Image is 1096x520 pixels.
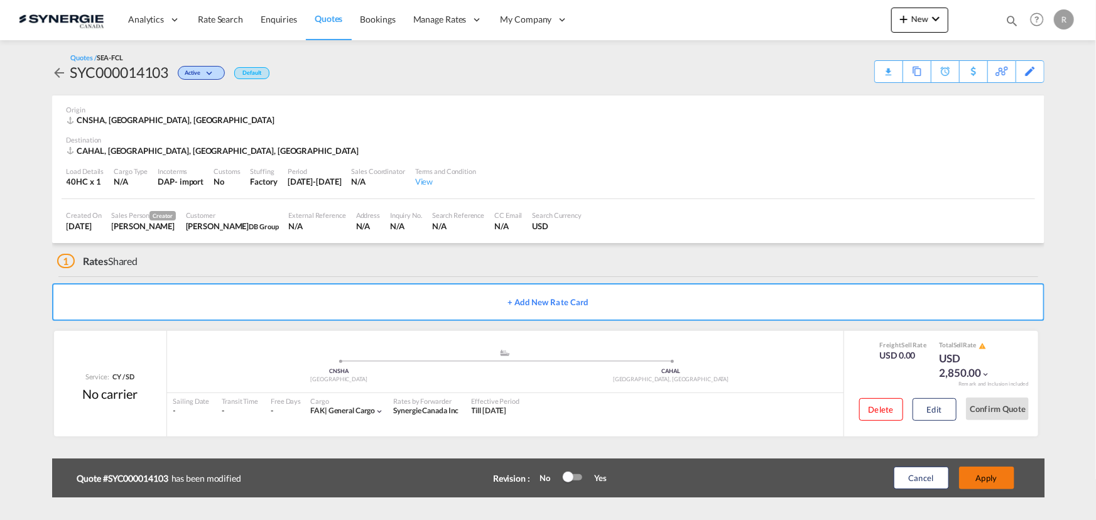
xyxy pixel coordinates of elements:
[109,372,134,381] div: CY / SD
[979,342,986,350] md-icon: icon-alert
[271,406,273,416] div: -
[1054,9,1074,30] div: R
[880,349,927,362] div: USD 0.00
[533,210,582,220] div: Search Currency
[83,255,108,267] span: Rates
[928,11,943,26] md-icon: icon-chevron-down
[315,13,342,24] span: Quotes
[494,210,522,220] div: CC Email
[70,62,169,82] div: SYC000014103
[112,220,176,232] div: Rosa Ho
[186,220,279,232] div: Tufan Aksahin
[289,220,346,232] div: N/A
[97,53,123,62] span: SEA-FCL
[128,13,164,26] span: Analytics
[77,469,454,488] div: has been modified
[390,220,422,232] div: N/A
[234,67,269,79] div: Default
[432,220,484,232] div: N/A
[67,220,102,232] div: 15 Aug 2025
[859,398,903,421] button: Delete
[158,176,175,187] div: DAP
[533,220,582,232] div: USD
[375,407,384,416] md-icon: icon-chevron-down
[112,210,176,220] div: Sales Person
[881,63,896,72] md-icon: icon-download
[214,176,240,187] div: No
[390,210,422,220] div: Inquiry No.
[249,222,278,230] span: DB Group
[939,351,1002,381] div: USD 2,850.00
[52,283,1044,321] button: + Add New Rate Card
[173,376,506,384] div: [GEOGRAPHIC_DATA]
[289,210,346,220] div: External Reference
[52,65,67,80] md-icon: icon-arrow-left
[494,220,522,232] div: N/A
[953,341,963,349] span: Sell
[501,13,552,26] span: My Company
[939,340,1002,350] div: Total Rate
[77,472,171,485] b: Quote #SYC000014103
[891,8,948,33] button: icon-plus 400-fgNewicon-chevron-down
[1005,14,1019,33] div: icon-magnify
[67,145,362,156] div: CAHAL, Halifax, NS, Americas
[203,70,219,77] md-icon: icon-chevron-down
[67,176,104,187] div: 40HC x 1
[261,14,297,24] span: Enquiries
[472,396,519,406] div: Effective Period
[149,211,175,220] span: Creator
[67,135,1030,144] div: Destination
[472,406,507,416] div: Till 13 Sep 2025
[186,210,279,220] div: Customer
[977,341,986,350] button: icon-alert
[85,372,109,381] span: Service:
[356,220,380,232] div: N/A
[949,381,1038,387] div: Remark and Inclusion included
[896,14,943,24] span: New
[361,14,396,24] span: Bookings
[222,396,258,406] div: Transit Time
[185,69,203,81] span: Active
[77,115,275,125] span: CNSHA, [GEOGRAPHIC_DATA], [GEOGRAPHIC_DATA]
[67,166,104,176] div: Load Details
[415,166,476,176] div: Terms and Condition
[880,340,927,349] div: Freight Rate
[71,53,124,62] div: Quotes /SEA-FCL
[19,6,104,34] img: 1f56c880d42311ef80fc7dca854c8e59.png
[533,472,563,484] div: No
[82,385,137,403] div: No carrier
[325,406,327,415] span: |
[198,14,243,24] span: Rate Search
[288,176,342,187] div: 13 Sep 2025
[415,176,476,187] div: View
[582,472,607,484] div: Yes
[902,341,913,349] span: Sell
[173,396,210,406] div: Sailing Date
[52,62,70,82] div: icon-arrow-left
[158,166,203,176] div: Incoterms
[982,370,990,379] md-icon: icon-chevron-down
[393,406,458,416] div: Synergie Canada Inc
[493,472,530,485] div: Revision :
[505,376,837,384] div: [GEOGRAPHIC_DATA], [GEOGRAPHIC_DATA]
[271,396,301,406] div: Free Days
[393,406,458,415] span: Synergie Canada Inc
[310,406,328,415] span: FAK
[57,254,75,268] span: 1
[67,105,1030,114] div: Origin
[913,398,957,421] button: Edit
[288,166,342,176] div: Period
[896,11,911,26] md-icon: icon-plus 400-fg
[432,210,484,220] div: Search Reference
[114,176,148,187] div: N/A
[966,398,1029,420] button: Confirm Quote
[222,406,258,416] div: -
[251,176,278,187] div: Factory Stuffing
[57,254,138,268] div: Shared
[505,367,837,376] div: CAHAL
[881,61,896,72] div: Quote PDF is not available at this time
[413,13,467,26] span: Manage Rates
[356,210,380,220] div: Address
[352,166,405,176] div: Sales Coordinator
